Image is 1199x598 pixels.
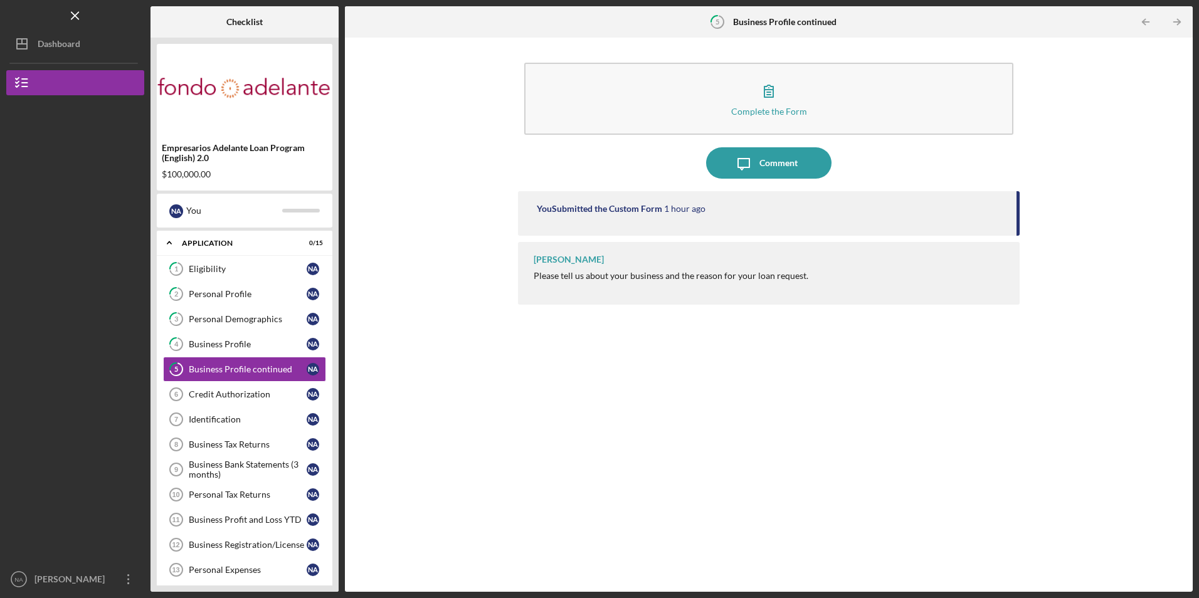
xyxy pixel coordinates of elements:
tspan: 5 [174,365,178,374]
tspan: 3 [174,315,178,323]
div: Business Bank Statements (3 months) [189,459,307,480]
div: N A [307,363,319,375]
div: [PERSON_NAME] [31,567,113,595]
tspan: 9 [174,466,178,473]
tspan: 10 [172,491,179,498]
div: Business Tax Returns [189,439,307,449]
div: N A [307,263,319,275]
div: N A [169,204,183,218]
time: 2025-09-29 21:49 [664,204,705,214]
a: 12Business Registration/LicenseNA [163,532,326,557]
div: Business Profile [189,339,307,349]
button: Dashboard [6,31,144,56]
tspan: 5 [716,18,719,26]
tspan: 4 [174,340,179,349]
a: 8Business Tax ReturnsNA [163,432,326,457]
div: Personal Expenses [189,565,307,575]
a: 3Personal DemographicsNA [163,307,326,332]
div: N A [307,313,319,325]
div: Eligibility [189,264,307,274]
div: N A [307,438,319,451]
div: N A [307,413,319,426]
a: 2Personal ProfileNA [163,281,326,307]
div: Identification [189,414,307,424]
div: Business Registration/License [189,540,307,550]
div: Personal Tax Returns [189,490,307,500]
b: Checklist [226,17,263,27]
div: Please tell us about your business and the reason for your loan request. [534,271,808,281]
button: Complete the Form [524,63,1013,135]
div: Application [182,239,292,247]
a: 13Personal ExpensesNA [163,557,326,582]
tspan: 7 [174,416,178,423]
div: Personal Demographics [189,314,307,324]
div: Credit Authorization [189,389,307,399]
div: Dashboard [38,31,80,60]
div: Business Profile continued [189,364,307,374]
div: $100,000.00 [162,169,327,179]
div: N A [307,513,319,526]
b: Business Profile continued [733,17,837,27]
div: N A [307,564,319,576]
div: N A [307,463,319,476]
button: Comment [706,147,832,179]
div: You Submitted the Custom Form [537,204,662,214]
div: Empresarios Adelante Loan Program (English) 2.0 [162,143,327,163]
div: N A [307,338,319,350]
a: 6Credit AuthorizationNA [163,382,326,407]
div: [PERSON_NAME] [534,254,604,265]
a: 1EligibilityNA [163,256,326,281]
div: Comment [759,147,798,179]
div: N A [307,488,319,501]
tspan: 13 [172,566,179,574]
img: Product logo [157,50,332,125]
a: 5Business Profile continuedNA [163,357,326,382]
a: 9Business Bank Statements (3 months)NA [163,457,326,482]
button: NA[PERSON_NAME] [6,567,144,592]
div: N A [307,538,319,551]
div: Personal Profile [189,289,307,299]
div: You [186,200,282,221]
tspan: 6 [174,391,178,398]
div: N A [307,288,319,300]
div: N A [307,388,319,401]
a: 4Business ProfileNA [163,332,326,357]
tspan: 12 [172,541,179,548]
tspan: 8 [174,441,178,448]
tspan: 1 [174,265,178,273]
tspan: 11 [172,516,179,523]
a: 10Personal Tax ReturnsNA [163,482,326,507]
a: 11Business Profit and Loss YTDNA [163,507,326,532]
text: NA [14,576,23,583]
div: Business Profit and Loss YTD [189,515,307,525]
a: 7IdentificationNA [163,407,326,432]
tspan: 2 [174,290,178,298]
div: 0 / 15 [300,239,323,247]
div: Complete the Form [731,107,807,116]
